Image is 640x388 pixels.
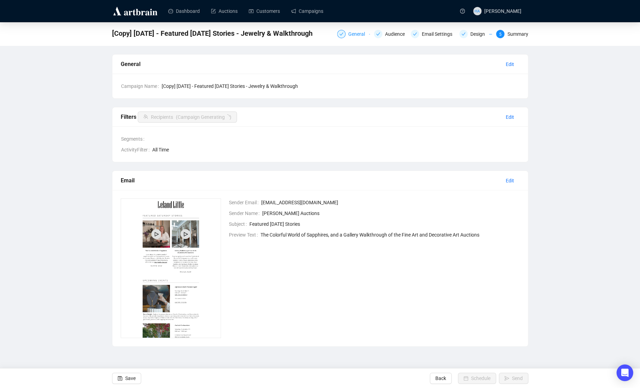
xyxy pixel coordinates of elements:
[121,114,237,120] span: Filters
[121,135,147,143] span: Segments
[125,369,136,388] span: Save
[262,209,520,217] span: [PERSON_NAME] Auctions
[500,175,520,186] button: Edit
[422,30,456,38] div: Email Settings
[229,220,249,228] span: Subject
[411,30,455,38] div: Email Settings
[249,220,520,228] span: Featured [DATE] Stories
[484,8,521,14] span: [PERSON_NAME]
[460,9,465,14] span: question-circle
[435,369,446,388] span: Back
[430,373,452,384] button: Back
[337,30,370,38] div: General
[291,2,323,20] a: Campaigns
[112,28,313,39] span: [Copy] 9-6-2025 - Featured Saturday Stories - Jewelry & Walkthrough
[506,177,514,184] span: Edit
[376,32,380,36] span: check
[112,373,141,384] button: Save
[499,373,528,384] button: Send
[500,112,520,123] button: Edit
[261,231,520,239] span: The Colorful World of Sapphires, and a Gallery Walkthrough of the Fine Art and Decorative Art Auc...
[413,32,417,36] span: check
[461,32,466,36] span: check
[261,199,520,206] span: [EMAIL_ADDRESS][DOMAIN_NAME]
[507,30,528,38] div: Summary
[385,30,409,38] div: Audience
[339,32,343,36] span: check
[496,30,528,38] div: 5Summary
[112,6,159,17] img: logo
[470,30,489,38] div: Design
[118,376,122,381] span: save
[121,198,221,338] img: 1757092789615-byJftXo6se9ejPgU.png
[138,112,237,123] button: Recipients(Campaign Generatingloading)
[506,113,514,121] span: Edit
[229,231,261,239] span: Preview Text
[506,60,514,68] span: Edit
[121,146,152,154] span: ActivityFilter
[152,146,520,154] span: All Time
[121,60,500,68] div: General
[121,82,162,90] span: Campaign Name
[458,373,496,384] button: Schedule
[499,32,502,37] span: 5
[229,209,262,217] span: Sender Name
[211,2,238,20] a: Auctions
[616,364,633,381] div: Open Intercom Messenger
[459,30,492,38] div: Design
[229,199,261,206] span: Sender Email
[500,59,520,70] button: Edit
[249,2,280,20] a: Customers
[374,30,407,38] div: Audience
[121,176,500,185] div: Email
[168,2,200,20] a: Dashboard
[348,30,369,38] div: General
[162,82,520,90] span: [Copy] [DATE] - Featured [DATE] Stories - Jewelry & Walkthrough
[475,8,480,14] span: HA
